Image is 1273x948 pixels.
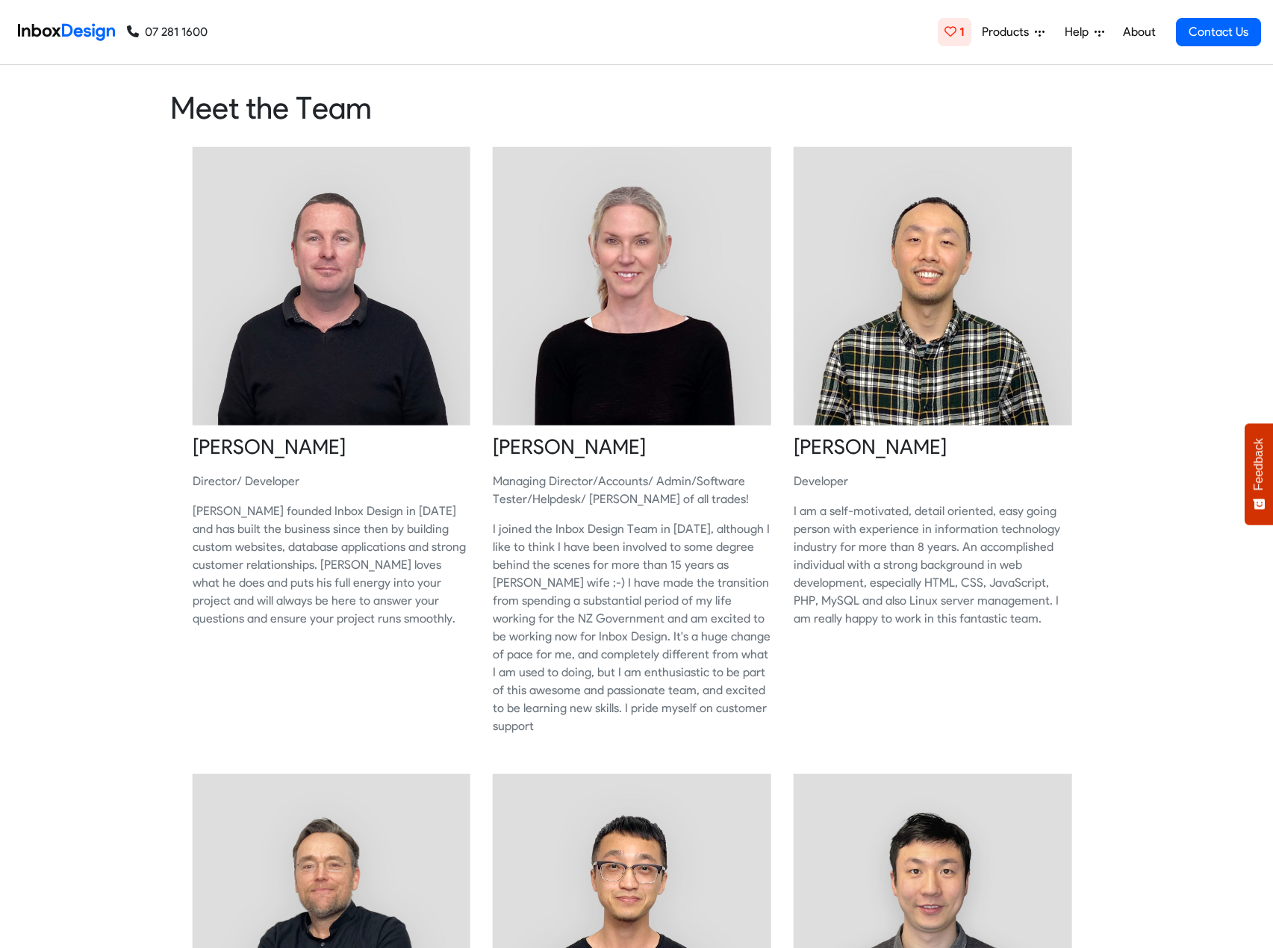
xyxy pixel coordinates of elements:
span: Feedback [1252,438,1266,490]
a: About [1118,17,1160,47]
img: 2021_09_23_sheldon.jpg [193,147,471,425]
img: 2021_09_23_jenny.jpg [493,147,771,425]
heading: Meet the Team [170,89,1104,127]
a: 1 [938,18,971,46]
a: [PERSON_NAME]Managing Director/Accounts/ Admin/Software Tester/Helpdesk/ [PERSON_NAME] of all tra... [493,147,771,765]
heading: [PERSON_NAME] [794,434,1072,461]
button: Feedback - Show survey [1245,423,1273,525]
p: Managing Director/Accounts/ Admin/Software Tester/Helpdesk/ [PERSON_NAME] of all trades! [493,473,771,508]
a: Help [1059,17,1110,47]
span: Products [982,23,1035,41]
a: 07 281 1600 [127,23,208,41]
heading: [PERSON_NAME] [193,434,471,461]
p: Director/ Developer [193,473,471,490]
p: [PERSON_NAME] founded Inbox Design in [DATE] and has built the business since then by building cu... [193,502,471,628]
span: 1 [959,25,965,39]
a: [PERSON_NAME]DeveloperI am a self-motivated, detail oriented, easy going person with experience i... [794,147,1072,658]
a: Products [976,17,1051,47]
p: I am a self-motivated, detail oriented, easy going person with experience in information technolo... [794,502,1072,628]
a: [PERSON_NAME]Director/ Developer[PERSON_NAME] founded Inbox Design in [DATE] and has built the bu... [193,147,471,658]
a: Contact Us [1176,18,1261,46]
p: I joined the Inbox Design Team in [DATE], although I like to think I have been involved to some d... [493,520,771,735]
img: 2021_09_23_ken.jpg [794,147,1072,425]
heading: [PERSON_NAME] [493,434,771,461]
span: Help [1065,23,1095,41]
p: Developer [794,473,1072,490]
